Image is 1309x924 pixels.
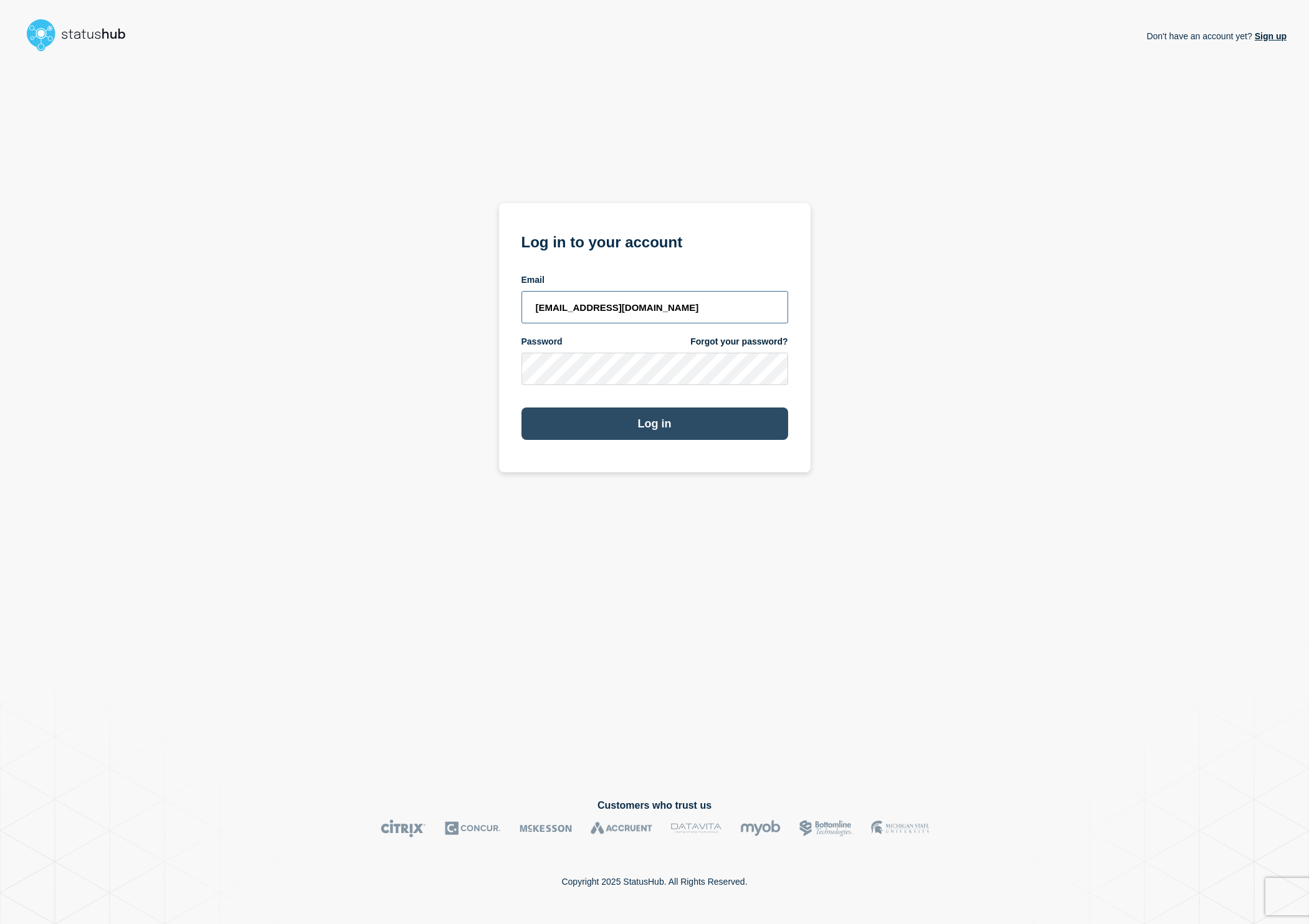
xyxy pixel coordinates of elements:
[671,819,721,837] img: DataVita logo
[521,274,545,286] span: Email
[690,336,788,348] a: Forgot your password?
[521,291,788,323] input: email input
[445,819,501,837] img: Concur logo
[521,407,788,440] button: Log in
[740,819,781,837] img: myob logo
[521,353,788,385] input: password input
[1146,21,1287,51] p: Don't have an account yet?
[1252,31,1287,41] a: Sign up
[22,800,1287,811] h2: Customers who trust us
[799,819,852,837] img: Bottomline logo
[521,336,563,348] span: Password
[381,819,426,837] img: Citrix logo
[521,229,788,252] h1: Log in to your account
[520,819,572,837] img: McKesson logo
[871,819,929,837] img: MSU logo
[591,819,652,837] img: Accruent logo
[22,15,141,55] img: StatusHub logo
[561,877,747,887] p: Copyright 2025 StatusHub. All Rights Reserved.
